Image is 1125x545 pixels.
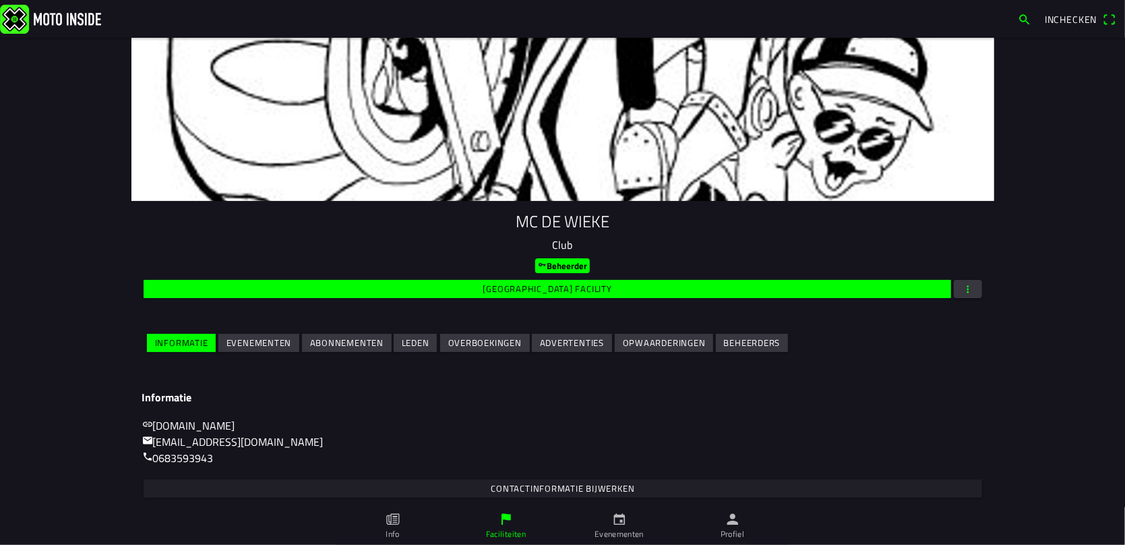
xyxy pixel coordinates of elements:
[1011,7,1038,30] a: search
[142,391,983,404] h3: Informatie
[144,480,982,498] ion-button: Contactinformatie bijwerken
[721,528,745,540] ion-label: Profiel
[394,334,437,352] ion-button: Leden
[142,435,153,446] ion-icon: mail
[386,528,399,540] ion-label: Info
[725,512,740,527] ion-icon: person
[532,334,612,352] ion-button: Advertenties
[595,528,644,540] ion-label: Evenementen
[612,512,627,527] ion-icon: calendar
[716,334,788,352] ion-button: Beheerders
[535,258,590,273] ion-badge: Beheerder
[142,237,983,253] p: Club
[486,528,526,540] ion-label: Faciliteiten
[144,280,951,298] ion-button: [GEOGRAPHIC_DATA] facility
[218,334,299,352] ion-button: Evenementen
[386,512,400,527] ion-icon: paper
[142,450,214,466] a: call0683593943
[1045,12,1097,26] span: Inchecken
[142,419,153,430] ion-icon: link
[147,334,216,352] ion-button: Informatie
[615,334,713,352] ion-button: Opwaarderingen
[440,334,530,352] ion-button: Overboekingen
[142,434,324,450] a: mail[EMAIL_ADDRESS][DOMAIN_NAME]
[142,212,983,231] h1: MC DE WIEKE
[499,512,514,527] ion-icon: flag
[142,418,235,434] a: link[DOMAIN_NAME]
[1038,7,1122,30] a: Incheckenqr scanner
[142,451,153,462] ion-icon: call
[302,334,392,352] ion-button: Abonnementen
[538,260,547,269] ion-icon: key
